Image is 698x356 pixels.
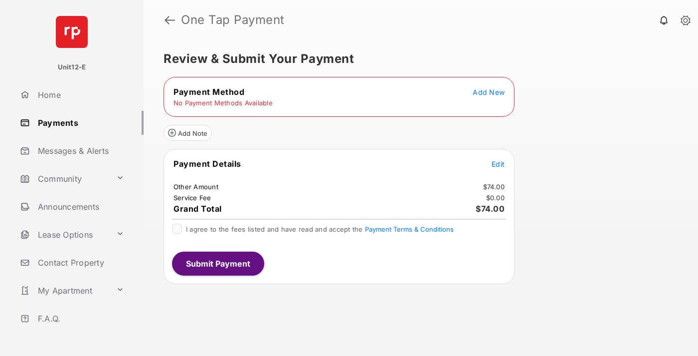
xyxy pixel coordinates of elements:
[486,193,505,202] td: $0.00
[476,204,505,214] span: $74.00
[173,182,219,191] td: Other Amount
[16,251,144,275] a: Contact Property
[16,279,112,303] a: My Apartment
[174,87,244,97] span: Payment Method
[16,83,144,107] a: Home
[483,182,506,191] td: $74.00
[492,159,505,169] button: Edit
[174,159,241,169] span: Payment Details
[164,125,212,141] button: Add Note
[164,53,670,65] h5: Review & Submit Your Payment
[58,62,86,72] p: Unit12-E
[186,225,454,233] span: I agree to the fees listed and have read and accept the
[174,204,222,214] span: Grand Total
[16,139,144,163] a: Messages & Alerts
[473,87,505,97] button: Add New
[16,307,144,331] a: F.A.Q.
[173,193,212,202] td: Service Fee
[473,88,505,96] span: Add New
[492,160,505,168] span: Edit
[172,252,264,276] button: Submit Payment
[56,16,88,48] img: svg+xml;base64,PHN2ZyB4bWxucz0iaHR0cDovL3d3dy53My5vcmcvMjAwMC9zdmciIHdpZHRoPSI2NCIgaGVpZ2h0PSI2NC...
[16,167,112,191] a: Community
[16,111,144,135] a: Payments
[365,225,454,233] button: I agree to the fees listed and have read and accept the
[16,195,144,219] a: Announcements
[16,223,112,247] a: Lease Options
[173,98,273,107] td: No Payment Methods Available
[181,14,285,26] strong: One Tap Payment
